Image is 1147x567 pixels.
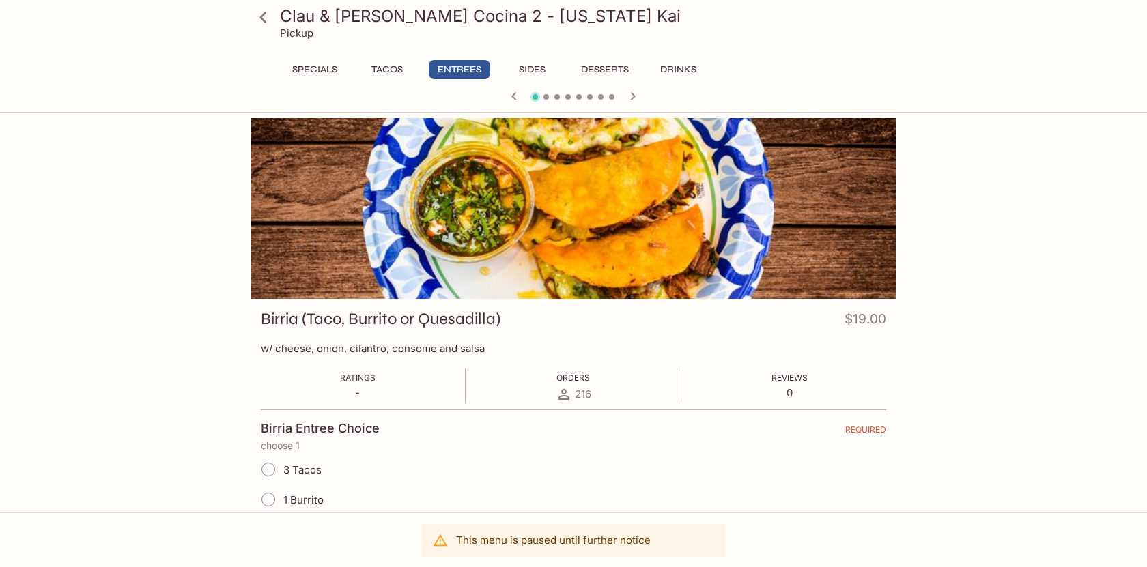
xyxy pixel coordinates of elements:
[573,60,636,79] button: Desserts
[845,308,886,335] h4: $19.00
[284,60,345,79] button: Specials
[280,5,890,27] h3: Clau & [PERSON_NAME] Cocina 2 - [US_STATE] Kai
[556,373,590,383] span: Orders
[771,386,808,399] p: 0
[251,118,896,299] div: Birria (Taco, Burrito or Quesadilla)
[283,493,324,506] span: 1 Burrito
[771,373,808,383] span: Reviews
[261,308,500,330] h3: Birria (Taco, Burrito or Quesadilla)
[340,386,376,399] p: -
[280,27,313,40] p: Pickup
[283,463,322,476] span: 3 Tacos
[501,60,563,79] button: Sides
[575,388,591,401] span: 216
[647,60,709,79] button: Drinks
[261,421,380,436] h4: Birria Entree Choice
[845,424,886,440] span: REQUIRED
[261,342,886,355] p: w/ cheese, onion, cilantro, consome and salsa
[261,440,886,451] p: choose 1
[429,60,490,79] button: Entrees
[456,534,651,547] p: This menu is paused until further notice
[356,60,418,79] button: Tacos
[340,373,376,383] span: Ratings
